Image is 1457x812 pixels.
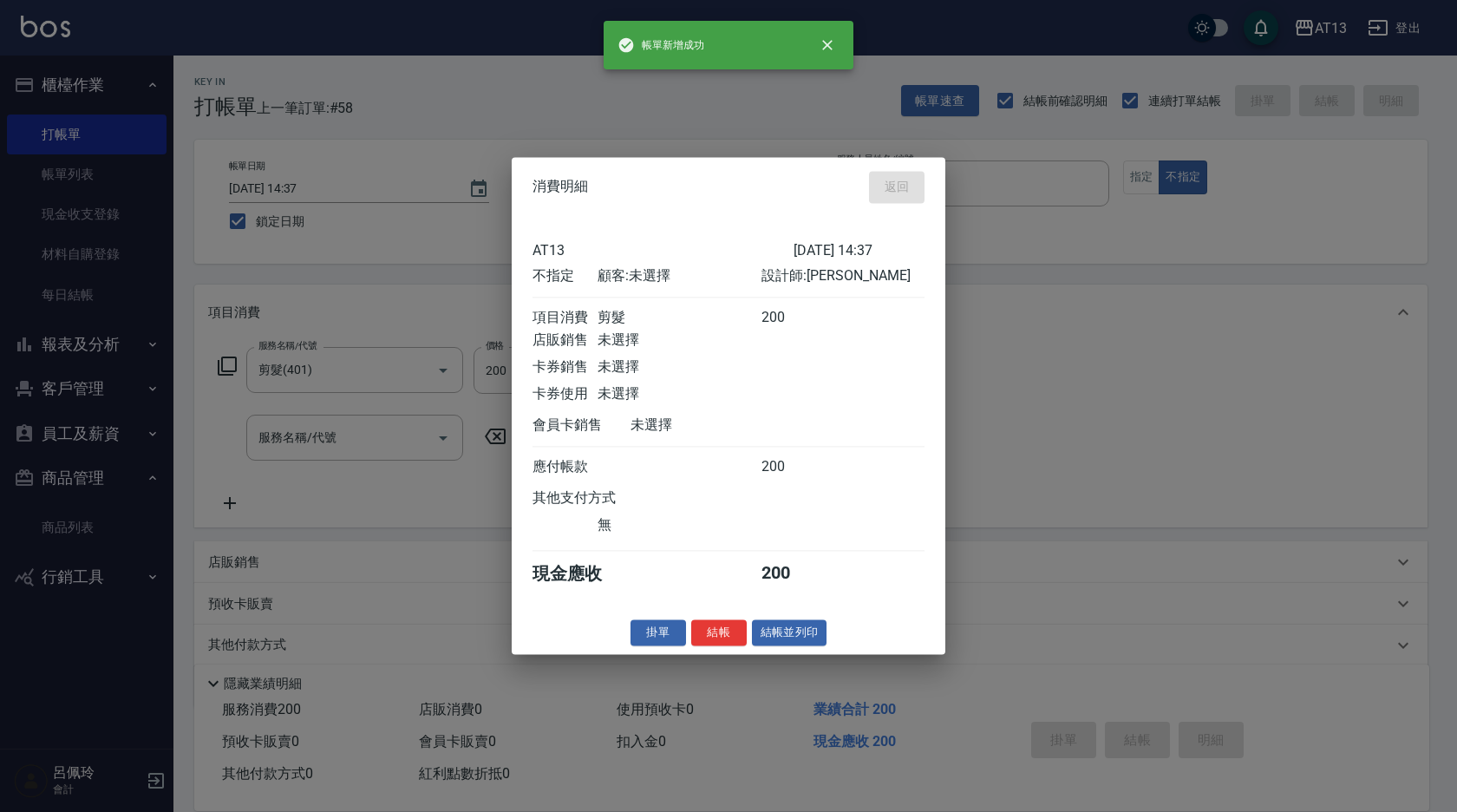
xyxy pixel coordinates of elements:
[761,309,827,327] div: 200
[761,458,827,476] div: 200
[532,458,598,476] div: 應付帳款
[808,26,846,64] button: close
[598,358,761,377] div: 未選擇
[532,562,630,586] div: 現金應收
[630,619,686,646] button: 掛單
[532,416,630,435] div: 會員卡銷售
[617,36,704,54] span: 帳單新增成功
[532,489,663,507] div: 其他支付方式
[691,619,747,646] button: 結帳
[598,385,761,403] div: 未選擇
[598,267,761,285] div: 顧客: 未選擇
[532,358,598,377] div: 卡券銷售
[630,416,794,435] div: 未選擇
[532,179,588,196] span: 消費明細
[761,267,925,285] div: 設計師: [PERSON_NAME]
[752,619,827,646] button: 結帳並列印
[532,331,598,350] div: 店販銷售
[794,242,925,259] div: [DATE] 14:37
[532,267,598,285] div: 不指定
[532,242,794,259] div: AT13
[598,516,761,534] div: 無
[761,562,827,586] div: 200
[598,331,761,350] div: 未選擇
[532,309,598,327] div: 項目消費
[532,385,598,403] div: 卡券使用
[598,309,761,327] div: 剪髮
